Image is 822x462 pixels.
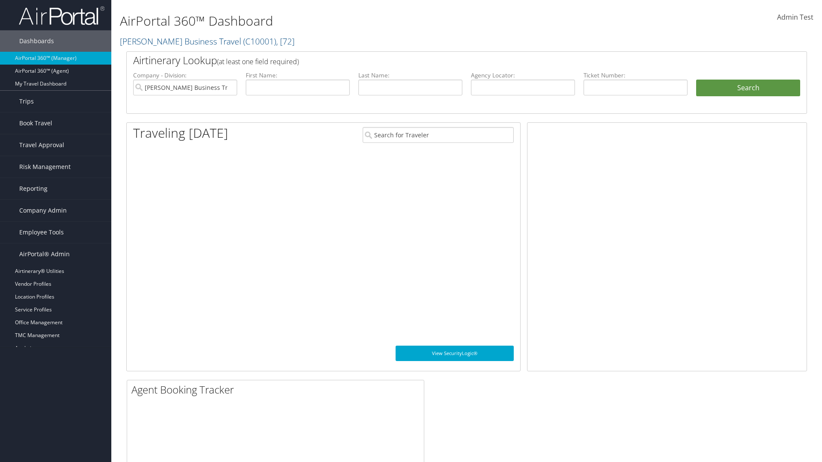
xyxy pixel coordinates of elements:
[276,36,295,47] span: , [ 72 ]
[120,36,295,47] a: [PERSON_NAME] Business Travel
[19,30,54,52] span: Dashboards
[19,113,52,134] span: Book Travel
[471,71,575,80] label: Agency Locator:
[131,382,424,397] h2: Agent Booking Tracker
[133,71,237,80] label: Company - Division:
[584,71,688,80] label: Ticket Number:
[363,127,514,143] input: Search for Traveler
[777,12,813,22] span: Admin Test
[19,91,34,112] span: Trips
[19,156,71,178] span: Risk Management
[358,71,462,80] label: Last Name:
[120,12,582,30] h1: AirPortal 360™ Dashboard
[696,80,800,97] button: Search
[19,6,104,26] img: airportal-logo.png
[19,200,67,221] span: Company Admin
[777,4,813,31] a: Admin Test
[19,243,70,265] span: AirPortal® Admin
[19,134,64,156] span: Travel Approval
[133,53,744,68] h2: Airtinerary Lookup
[133,124,228,142] h1: Traveling [DATE]
[246,71,350,80] label: First Name:
[19,222,64,243] span: Employee Tools
[396,346,514,361] a: View SecurityLogic®
[19,178,48,199] span: Reporting
[243,36,276,47] span: ( C10001 )
[217,57,299,66] span: (at least one field required)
